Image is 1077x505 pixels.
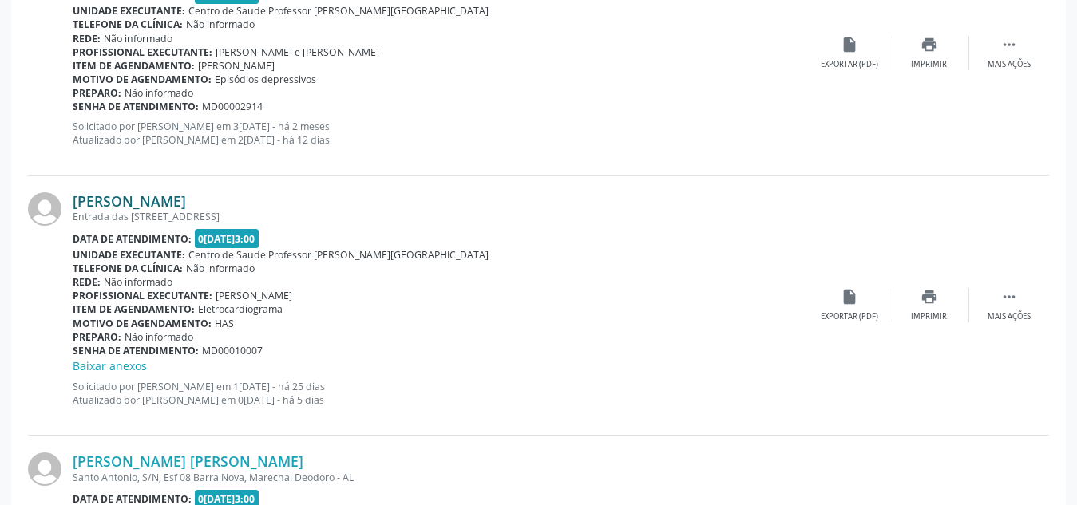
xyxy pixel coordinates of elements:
[125,330,193,344] span: Não informado
[104,32,172,45] span: Não informado
[73,45,212,59] b: Profissional executante:
[988,311,1031,322] div: Mais ações
[73,344,199,357] b: Senha de atendimento:
[73,289,212,302] b: Profissional executante:
[73,18,183,31] b: Telefone da clínica:
[73,192,186,210] a: [PERSON_NAME]
[921,36,938,53] i: print
[216,289,292,302] span: [PERSON_NAME]
[73,317,212,330] b: Motivo de agendamento:
[125,86,193,100] span: Não informado
[988,59,1031,70] div: Mais ações
[73,380,810,407] p: Solicitado por [PERSON_NAME] em 1[DATE] - há 25 dias Atualizado por [PERSON_NAME] em 0[DATE] - há...
[104,275,172,289] span: Não informado
[1000,288,1018,306] i: 
[73,32,101,45] b: Rede:
[188,248,489,262] span: Centro de Saude Professor [PERSON_NAME][GEOGRAPHIC_DATA]
[911,311,947,322] div: Imprimir
[73,120,810,147] p: Solicitado por [PERSON_NAME] em 3[DATE] - há 2 meses Atualizado por [PERSON_NAME] em 2[DATE] - há...
[73,358,147,373] a: Baixar anexos
[28,192,61,226] img: img
[73,262,183,275] b: Telefone da clínica:
[1000,36,1018,53] i: 
[186,18,255,31] span: Não informado
[73,275,101,289] b: Rede:
[73,471,810,484] div: Santo Antonio, S/N, Esf 08 Barra Nova, Marechal Deodoro - AL
[73,210,810,223] div: Entrada das [STREET_ADDRESS]
[202,344,263,357] span: MD00010007
[911,59,947,70] div: Imprimir
[215,73,316,86] span: Episódios depressivos
[195,229,259,247] span: 0[DATE]3:00
[216,45,379,59] span: [PERSON_NAME] e [PERSON_NAME]
[73,59,195,73] b: Item de agendamento:
[73,248,185,262] b: Unidade executante:
[28,452,61,486] img: img
[73,73,212,86] b: Motivo de agendamento:
[821,59,878,70] div: Exportar (PDF)
[921,288,938,306] i: print
[73,452,303,470] a: [PERSON_NAME] [PERSON_NAME]
[215,317,234,330] span: HAS
[198,302,283,316] span: Eletrocardiograma
[73,232,192,246] b: Data de atendimento:
[198,59,275,73] span: [PERSON_NAME]
[202,100,263,113] span: MD00002914
[841,288,858,306] i: insert_drive_file
[73,302,195,316] b: Item de agendamento:
[841,36,858,53] i: insert_drive_file
[188,4,489,18] span: Centro de Saude Professor [PERSON_NAME][GEOGRAPHIC_DATA]
[73,4,185,18] b: Unidade executante:
[73,330,121,344] b: Preparo:
[73,86,121,100] b: Preparo:
[186,262,255,275] span: Não informado
[821,311,878,322] div: Exportar (PDF)
[73,100,199,113] b: Senha de atendimento:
